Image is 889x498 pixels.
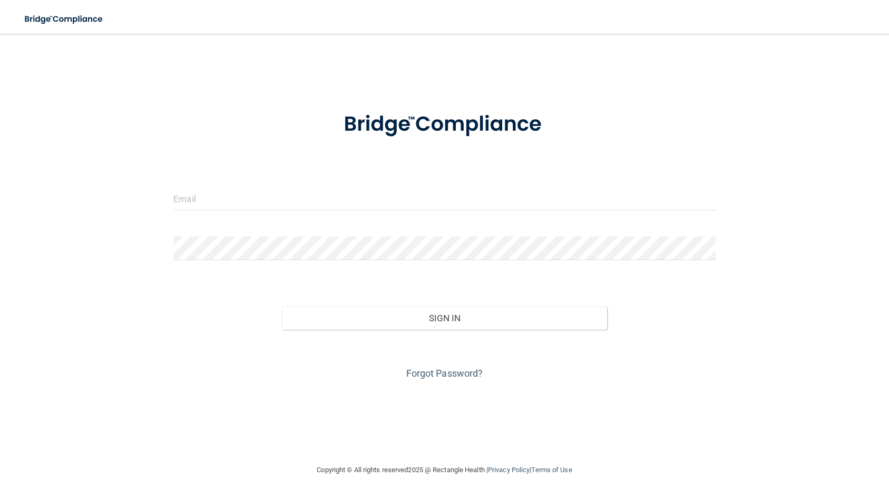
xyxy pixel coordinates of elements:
[531,466,572,474] a: Terms of Use
[173,187,716,210] input: Email
[488,466,530,474] a: Privacy Policy
[282,307,607,330] button: Sign In
[16,8,113,30] img: bridge_compliance_login_screen.278c3ca4.svg
[406,368,483,379] a: Forgot Password?
[322,97,568,152] img: bridge_compliance_login_screen.278c3ca4.svg
[252,453,637,487] div: Copyright © All rights reserved 2025 @ Rectangle Health | |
